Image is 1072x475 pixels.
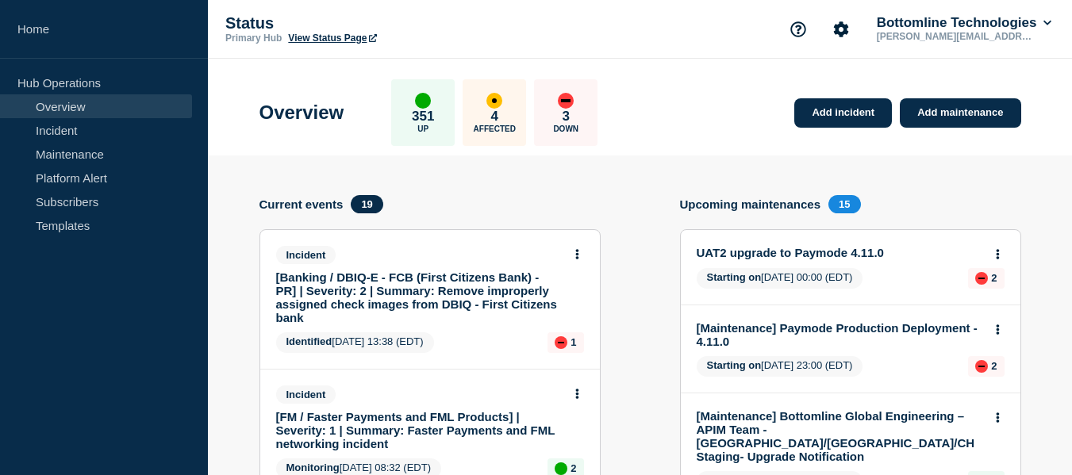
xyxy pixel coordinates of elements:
div: down [558,93,574,109]
p: 2 [991,272,997,284]
p: [PERSON_NAME][EMAIL_ADDRESS][PERSON_NAME][DOMAIN_NAME] [874,31,1039,42]
a: [Banking / DBIQ-E - FCB (First Citizens Bank) - PR] | Severity: 2 | Summary: Remove improperly as... [276,270,563,324]
div: affected [486,93,502,109]
p: Primary Hub [225,33,282,44]
p: Affected [474,124,516,133]
h1: Overview [259,102,344,124]
p: Up [417,124,428,133]
span: Starting on [707,271,762,283]
a: UAT2 upgrade to Paymode 4.11.0 [697,246,983,259]
a: [Maintenance] Bottomline Global Engineering – APIM Team - [GEOGRAPHIC_DATA]/[GEOGRAPHIC_DATA]/CH ... [697,409,983,463]
a: Add maintenance [900,98,1020,128]
button: Account settings [824,13,858,46]
span: Identified [286,335,332,347]
span: [DATE] 23:00 (EDT) [697,356,863,377]
p: 4 [491,109,498,124]
p: 351 [412,109,434,124]
div: down [975,360,988,373]
span: [DATE] 00:00 (EDT) [697,268,863,289]
span: 15 [828,195,860,213]
a: View Status Page [288,33,376,44]
div: up [555,462,567,475]
p: 2 [571,462,576,474]
p: 3 [563,109,570,124]
span: Incident [276,246,336,264]
div: down [975,272,988,285]
span: Incident [276,385,336,404]
button: Support [782,13,815,46]
div: down [555,336,567,349]
span: Starting on [707,359,762,371]
span: 19 [351,195,382,213]
p: Down [553,124,578,133]
span: [DATE] 13:38 (EDT) [276,332,434,353]
a: [Maintenance] Paymode Production Deployment - 4.11.0 [697,321,983,348]
a: Add incident [794,98,892,128]
h4: Current events [259,197,344,211]
p: 2 [991,360,997,372]
button: Bottomline Technologies [874,15,1055,31]
a: [FM / Faster Payments and FML Products] | Severity: 1 | Summary: Faster Payments and FML networki... [276,410,563,450]
p: 1 [571,336,576,348]
p: Status [225,14,543,33]
h4: Upcoming maintenances [680,197,821,211]
span: Monitoring [286,462,340,473]
div: up [415,93,431,109]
